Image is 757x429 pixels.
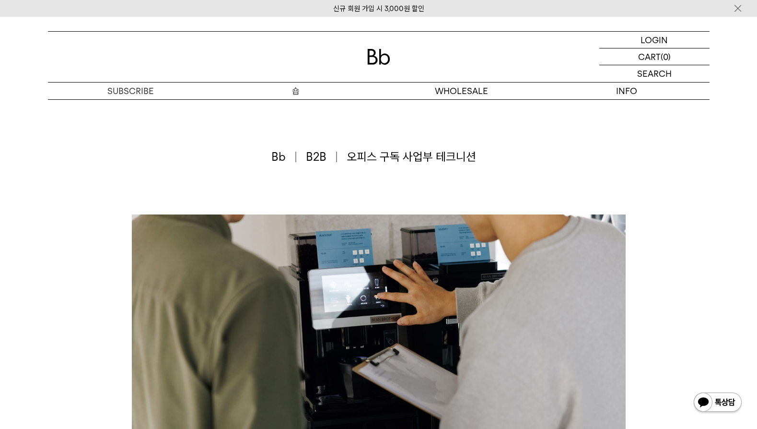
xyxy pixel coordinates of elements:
p: LOGIN [641,32,668,48]
span: 오피스 구독 사업부 테크니션 [347,149,476,165]
a: 신규 회원 가입 시 3,000원 할인 [333,4,424,13]
a: SUBSCRIBE [48,83,213,99]
p: SEARCH [637,65,672,82]
span: Bb [271,149,296,165]
p: CART [638,48,661,65]
a: LOGIN [599,32,710,48]
a: CART (0) [599,48,710,65]
p: WHOLESALE [379,83,544,99]
p: INFO [544,83,710,99]
img: 로고 [367,49,390,65]
img: 카카오톡 채널 1:1 채팅 버튼 [693,392,743,415]
a: 숍 [213,83,379,99]
span: B2B [306,149,337,165]
p: (0) [661,48,671,65]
